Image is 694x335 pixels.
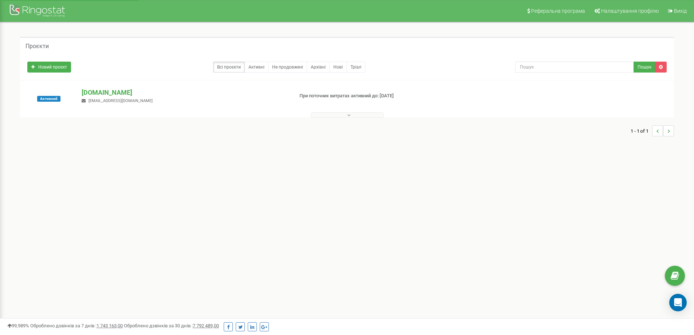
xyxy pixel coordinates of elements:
[601,8,659,14] span: Налаштування профілю
[531,8,585,14] span: Реферальна програма
[329,62,347,73] a: Нові
[82,88,287,97] p: [DOMAIN_NAME]
[213,62,245,73] a: Всі проєкти
[346,62,365,73] a: Тріал
[631,118,674,144] nav: ...
[97,323,123,328] u: 1 743 163,00
[268,62,307,73] a: Не продовжені
[244,62,268,73] a: Активні
[631,125,652,136] span: 1 - 1 of 1
[674,8,687,14] span: Вихід
[124,323,219,328] span: Оброблено дзвінків за 30 днів :
[89,98,153,103] span: [EMAIL_ADDRESS][DOMAIN_NAME]
[30,323,123,328] span: Оброблено дзвінків за 7 днів :
[515,62,634,73] input: Пошук
[27,62,71,73] a: Новий проєкт
[37,96,60,102] span: Активний
[193,323,219,328] u: 7 792 489,00
[26,43,49,50] h5: Проєкти
[634,62,655,73] button: Пошук
[669,294,687,311] div: Open Intercom Messenger
[299,93,451,100] p: При поточних витратах активний до: [DATE]
[307,62,330,73] a: Архівні
[7,323,29,328] span: 99,989%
